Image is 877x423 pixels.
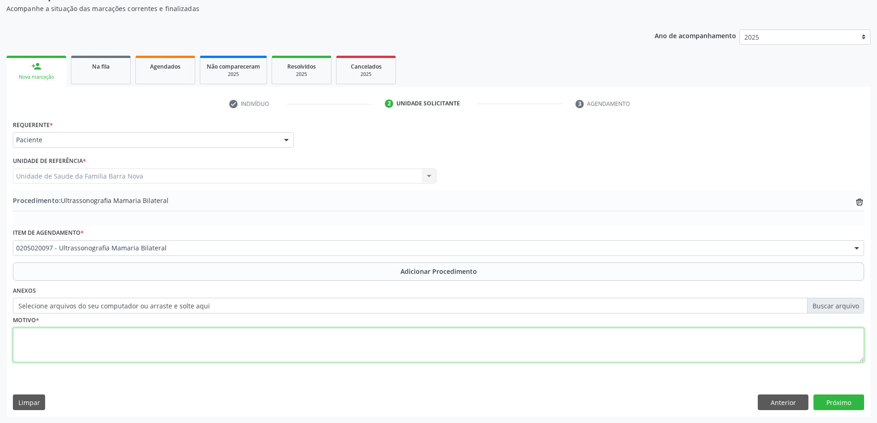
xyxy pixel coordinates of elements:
[287,63,316,70] span: Resolvidos
[16,135,275,145] span: Paciente
[31,61,41,71] div: person_add
[13,394,45,410] button: Limpar
[279,71,325,78] div: 2025
[13,262,864,281] button: Adicionar Procedimento
[6,4,611,13] p: Acompanhe a situação das marcações correntes e finalizadas
[13,284,36,298] label: Anexos
[207,71,260,78] div: 2025
[150,63,180,70] span: Agendados
[13,118,53,132] label: Requerente
[385,99,393,108] div: 2
[13,154,86,168] label: Unidade de referência
[16,243,845,253] span: 0205020097 - Ultrassonografia Mamaria Bilateral
[343,71,389,78] div: 2025
[13,313,39,328] label: Motivo
[655,29,736,41] p: Ano de acompanhamento
[13,226,84,240] label: Item de agendamento
[13,196,168,205] span: Ultrassonografia Mamaria Bilateral
[758,394,808,410] button: Anterior
[813,394,864,410] button: Próximo
[207,63,260,70] span: Não compareceram
[351,63,382,70] span: Cancelados
[13,74,60,81] div: Nova marcação
[396,99,460,108] div: Unidade solicitante
[92,63,110,70] span: Na fila
[13,196,61,205] span: Procedimento:
[401,267,477,276] span: Adicionar Procedimento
